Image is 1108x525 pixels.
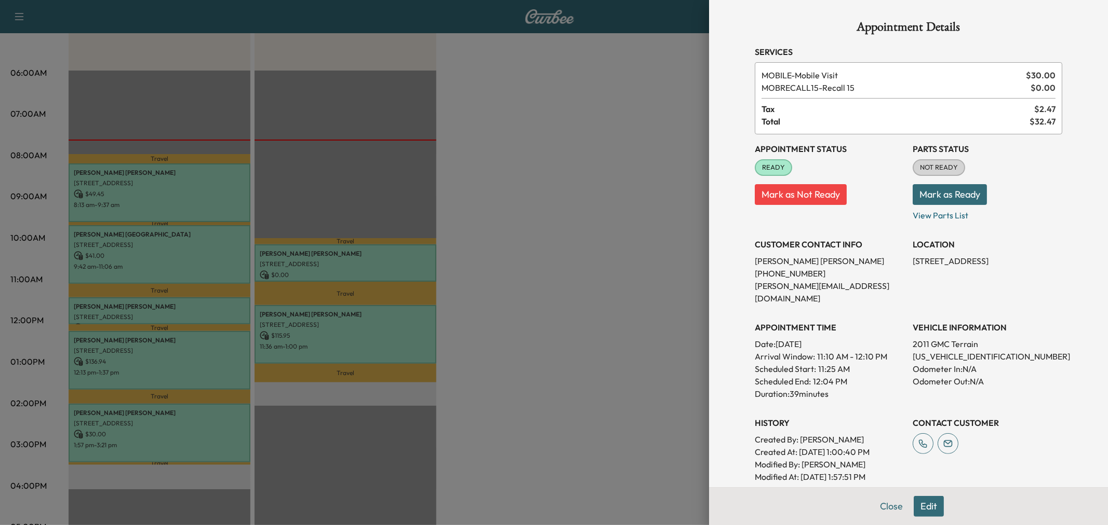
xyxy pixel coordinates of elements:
p: Scheduled Start: [755,363,816,375]
p: Arrival Window: [755,350,904,363]
span: Total [762,115,1030,128]
p: Created At : [DATE] 1:00:40 PM [755,446,904,458]
p: [US_VEHICLE_IDENTIFICATION_NUMBER] [913,350,1062,363]
p: [STREET_ADDRESS] [913,255,1062,267]
h3: Appointment Status [755,143,904,155]
button: Edit [914,496,944,517]
h3: CUSTOMER CONTACT INFO [755,238,904,251]
button: Close [873,496,910,517]
button: Mark as Ready [913,184,987,205]
h3: APPOINTMENT TIME [755,321,904,334]
h3: LOCATION [913,238,1062,251]
span: 11:10 AM - 12:10 PM [817,350,887,363]
h1: Appointment Details [755,21,1062,37]
p: Duration: 39 minutes [755,388,904,400]
h3: Parts Status [913,143,1062,155]
p: [PHONE_NUMBER] [755,267,904,280]
p: 11:25 AM [818,363,850,375]
span: NOT READY [914,162,964,173]
span: Recall 15 [762,81,1026,94]
button: Mark as Not Ready [755,184,847,205]
span: Mobile Visit [762,69,1022,81]
p: Modified At : [DATE] 1:57:51 PM [755,471,904,483]
span: $ 2.47 [1034,103,1056,115]
p: Modified By : [PERSON_NAME] [755,458,904,471]
span: $ 0.00 [1031,81,1056,94]
span: $ 30.00 [1026,69,1056,81]
span: Tax [762,103,1034,115]
h3: VEHICLE INFORMATION [913,321,1062,334]
p: View Parts List [913,205,1062,222]
p: Odometer Out: N/A [913,375,1062,388]
h3: Services [755,46,1062,58]
p: [PERSON_NAME][EMAIL_ADDRESS][DOMAIN_NAME] [755,280,904,305]
p: Date: [DATE] [755,338,904,350]
h3: History [755,417,904,429]
p: Created By : [PERSON_NAME] [755,433,904,446]
span: READY [756,162,791,173]
p: 2011 GMC Terrain [913,338,1062,350]
h3: CONTACT CUSTOMER [913,417,1062,429]
span: $ 32.47 [1030,115,1056,128]
p: 12:04 PM [813,375,847,388]
p: [PERSON_NAME] [PERSON_NAME] [755,255,904,267]
p: Odometer In: N/A [913,363,1062,375]
p: Scheduled End: [755,375,811,388]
